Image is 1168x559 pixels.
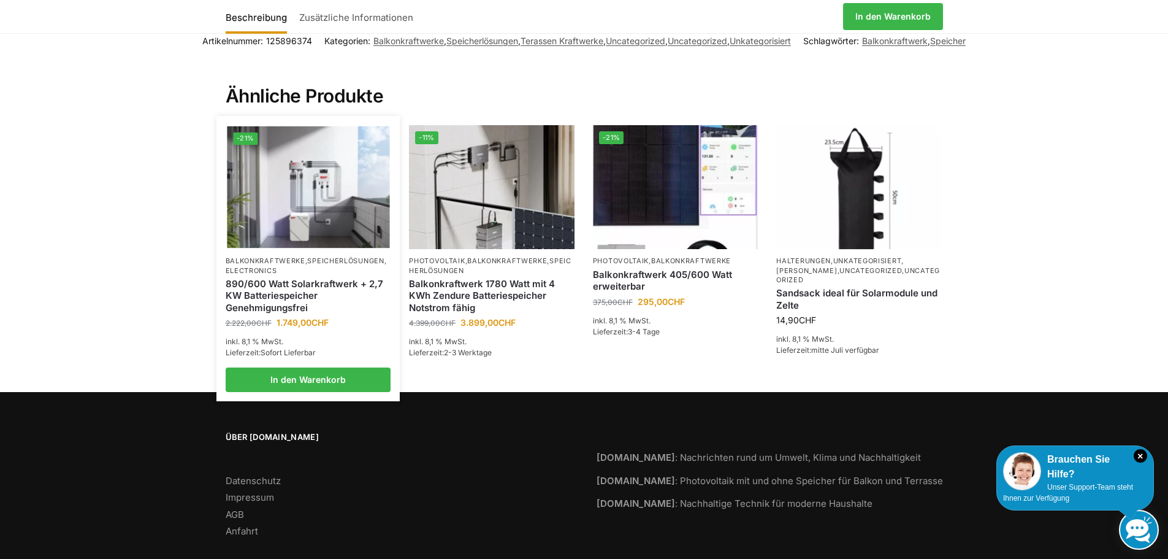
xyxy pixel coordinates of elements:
a: [DOMAIN_NAME]: Nachrichten rund um Umwelt, Klima und Nachhaltigkeit [597,452,921,463]
a: Uncategorized [839,266,902,275]
span: CHF [617,298,633,307]
bdi: 2.222,00 [226,318,272,328]
span: Schlagwörter: , [803,34,966,47]
span: CHF [498,317,516,328]
strong: [DOMAIN_NAME] [597,475,675,487]
a: In den Warenkorb legen: „890/600 Watt Solarkraftwerk + 2,7 KW Batteriespeicher Genehmigungsfrei“ [226,368,391,392]
a: Speicher [930,36,966,46]
a: -11%Zendure-solar-flow-Batteriespeicher für Balkonkraftwerke [409,125,574,249]
a: Balkonkraftwerke [651,256,731,265]
a: Speicherlösungen [307,256,384,265]
img: Steckerfertig Plug & Play mit 410 Watt [593,125,758,249]
span: CHF [668,296,685,307]
h2: Ähnliche Produkte [226,55,943,108]
div: Brauchen Sie Hilfe? [1003,452,1147,482]
a: Photovoltaik [593,256,649,265]
a: -21%Steckerkraftwerk mit 2,7kwh-Speicher [227,126,389,249]
p: inkl. 8,1 % MwSt. [226,336,391,347]
span: mitte Juli verfügbar [811,345,879,355]
bdi: 375,00 [593,298,633,307]
span: CHF [440,318,456,328]
a: Uncategorized [668,36,727,46]
a: [DOMAIN_NAME]: Nachhaltige Technik für moderne Haushalte [597,498,872,509]
span: Lieferzeit: [409,348,492,357]
strong: [DOMAIN_NAME] [597,498,675,509]
a: Impressum [226,492,274,503]
a: AGB [226,509,244,520]
a: -21%Steckerfertig Plug & Play mit 410 Watt [593,125,758,249]
a: Uncategorized [606,36,665,46]
p: , , [409,256,574,276]
span: CHF [311,317,329,328]
a: Balkonkraftwerke [373,36,444,46]
a: Balkonkraftwerk [862,36,928,46]
a: Balkonkraftwerk 1780 Watt mit 4 KWh Zendure Batteriespeicher Notstrom fähig [409,278,574,314]
bdi: 295,00 [638,296,685,307]
span: Kategorien: , , , , , [324,34,791,47]
img: Zendure-solar-flow-Batteriespeicher für Balkonkraftwerke [409,125,574,249]
span: Über [DOMAIN_NAME] [226,431,572,444]
a: Balkonkraftwerk 405/600 Watt erweiterbar [593,269,758,293]
span: Lieferzeit: [226,348,316,357]
span: Lieferzeit: [593,327,660,336]
a: Balkonkraftwerke [226,256,305,265]
a: Balkonkraftwerke [467,256,547,265]
a: Terassen Kraftwerke [521,36,603,46]
p: , , [226,256,391,276]
a: Speicherlösungen [409,256,571,274]
a: Unkategorisiert [833,256,902,265]
span: Unser Support-Team steht Ihnen zur Verfügung [1003,483,1133,503]
img: Customer service [1003,452,1041,490]
bdi: 14,90 [776,315,816,325]
a: Datenschutz [226,475,281,487]
span: 2-3 Werktage [444,348,492,357]
bdi: 4.399,00 [409,318,456,328]
span: Sofort Lieferbar [261,348,316,357]
a: Unkategorisiert [730,36,791,46]
strong: [DOMAIN_NAME] [597,452,675,463]
a: Photovoltaik [409,256,465,265]
bdi: 3.899,00 [460,317,516,328]
span: Lieferzeit: [776,345,879,355]
a: Sandsack ideal für Solarmodule und Zelte [776,287,942,311]
p: inkl. 8,1 % MwSt. [409,336,574,347]
span: 125896374 [266,36,312,46]
a: Halterungen [776,256,831,265]
p: inkl. 8,1 % MwSt. [776,334,942,345]
p: , , , , [776,256,942,285]
p: , [593,256,758,266]
a: [PERSON_NAME] [776,266,837,275]
a: Electronics [226,266,277,275]
a: Speicherlösungen [446,36,518,46]
span: CHF [256,318,272,328]
a: [DOMAIN_NAME]: Photovoltaik mit und ohne Speicher für Balkon und Terrasse [597,475,943,487]
span: CHF [799,315,816,325]
span: 3-4 Tage [628,327,660,336]
i: Schließen [1134,449,1147,463]
a: Anfahrt [226,525,258,537]
img: Sandsäcke zu Beschwerung Camping, Schirme, Pavilions-Solarmodule [776,125,942,249]
span: Artikelnummer: [202,34,312,47]
bdi: 1.749,00 [277,317,329,328]
a: 890/600 Watt Solarkraftwerk + 2,7 KW Batteriespeicher Genehmigungsfrei [226,278,391,314]
p: inkl. 8,1 % MwSt. [593,315,758,326]
img: Steckerkraftwerk mit 2,7kwh-Speicher [227,126,389,249]
a: Uncategorized [776,266,940,284]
